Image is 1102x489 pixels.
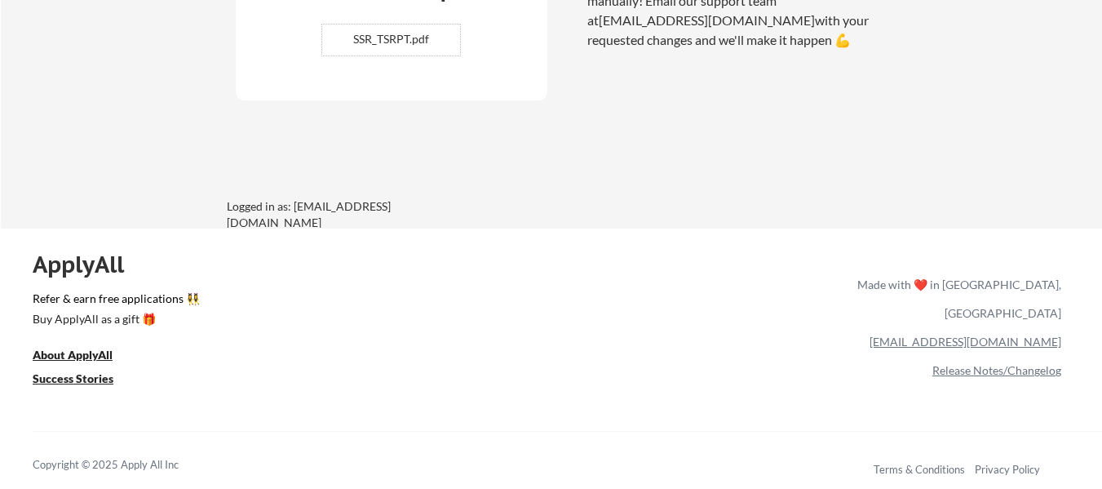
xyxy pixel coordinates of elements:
a: Success Stories [33,370,135,390]
a: Buy ApplyAll as a gift 🎁 [33,310,196,331]
a: About ApplyAll [33,346,135,367]
div: Copyright © 2025 Apply All Inc [33,457,220,473]
div: Logged in as: [EMAIL_ADDRESS][DOMAIN_NAME] [227,198,471,230]
a: [EMAIL_ADDRESS][DOMAIN_NAME] [599,12,815,28]
div: Made with ❤️ in [GEOGRAPHIC_DATA], [GEOGRAPHIC_DATA] [851,270,1061,327]
u: Success Stories [33,371,113,385]
a: Privacy Policy [975,463,1040,476]
u: About ApplyAll [33,348,113,362]
div: ApplyAll [33,251,143,278]
div: Buy ApplyAll as a gift 🎁 [33,313,196,325]
a: Refer & earn free applications 👯‍♀️ [33,293,516,310]
a: [EMAIL_ADDRESS][DOMAIN_NAME] [870,335,1061,349]
a: Release Notes/Changelog [932,363,1061,377]
a: Terms & Conditions [874,463,965,476]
